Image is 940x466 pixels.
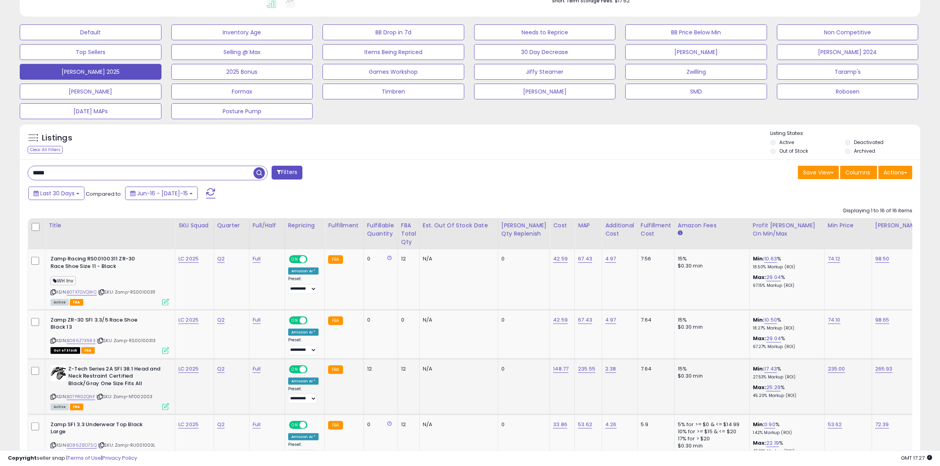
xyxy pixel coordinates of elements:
[753,439,767,447] b: Max:
[367,365,392,372] div: 12
[306,366,319,372] span: OFF
[749,218,824,249] th: The percentage added to the cost of goods (COGS) that forms the calculator for Min & Max prices.
[8,455,137,462] div: seller snap | |
[605,221,634,238] div: Additional Cost
[28,187,84,200] button: Last 30 Days
[288,337,319,355] div: Preset:
[875,316,889,324] a: 98.65
[328,421,343,430] small: FBA
[578,421,592,429] a: 53.62
[288,442,319,460] div: Preset:
[253,221,281,230] div: Full/Half
[875,421,889,429] a: 72.39
[605,365,616,373] a: 2.38
[171,64,313,80] button: 2025 Bonus
[678,316,743,324] div: 15%
[625,84,767,99] button: SMD
[137,189,188,197] span: Jun-16 - [DATE]-15
[288,221,322,230] div: Repricing
[578,365,595,373] a: 235.55
[171,84,313,99] button: Formax
[828,365,845,373] a: 235.00
[753,221,821,238] div: Profit [PERSON_NAME] on Min/Max
[605,316,616,324] a: 4.97
[678,435,743,442] div: 17% for > $20
[901,454,932,462] span: 2025-08-15 17:27 GMT
[753,440,818,454] div: %
[501,365,544,372] div: 0
[28,146,63,153] div: Clear All Filters
[328,221,360,230] div: Fulfillment
[678,372,743,380] div: $0.30 min
[641,316,668,324] div: 7.64
[67,337,96,344] a: B086Z7X9R3
[764,316,777,324] a: 10.50
[81,347,95,354] span: FBA
[753,384,767,391] b: Max:
[51,255,169,305] div: ASIN:
[86,190,122,198] span: Compared to:
[605,421,617,429] a: 4.26
[678,365,743,372] div: 15%
[753,374,818,380] p: 27.53% Markup (ROI)
[875,221,922,230] div: [PERSON_NAME]
[8,454,37,462] strong: Copyright
[328,316,343,325] small: FBA
[175,218,214,249] th: CSV column name: cust_attr_8_SKU Squad
[875,365,893,373] a: 265.93
[423,221,495,230] div: Est. Out Of Stock Date
[51,255,146,272] b: Zamp Racing RS00100311 ZR-30 Race Shoe Size 11 - Black
[288,268,319,275] div: Amazon AI *
[288,276,319,294] div: Preset:
[474,84,616,99] button: [PERSON_NAME]
[779,139,794,146] label: Active
[125,187,198,200] button: Jun-16 - [DATE]-15
[20,64,161,80] button: [PERSON_NAME] 2025
[67,289,97,296] a: B07X7GVQWC
[272,166,302,180] button: Filters
[217,221,246,230] div: Quarter
[753,264,818,270] p: 18.50% Markup (ROI)
[753,335,818,350] div: %
[553,365,569,373] a: 148.77
[423,316,492,324] p: N/A
[367,421,392,428] div: 0
[753,421,818,436] div: %
[367,255,392,262] div: 0
[401,316,413,324] div: 0
[68,454,101,462] a: Terms of Use
[20,44,161,60] button: Top Sellers
[20,24,161,40] button: Default
[171,103,313,119] button: Posture Pump
[474,44,616,60] button: 30 Day Decrease
[323,84,464,99] button: Timbren
[553,316,568,324] a: 42.59
[779,148,808,154] label: Out of Stock
[214,218,249,249] th: CSV column name: cust_attr_10_Quarter
[641,365,668,372] div: 7.64
[753,365,818,380] div: %
[217,365,225,373] a: Q2
[96,393,152,400] span: | SKU: Zamp-NT002003
[753,384,818,399] div: %
[328,365,343,374] small: FBA
[51,299,69,306] span: All listings currently available for purchase on Amazon
[753,283,818,288] p: 67.15% Markup (ROI)
[771,130,920,137] p: Listing States:
[828,255,841,263] a: 74.12
[854,148,875,154] label: Archived
[98,442,156,448] span: | SKU: Zamp-RU001003L
[766,273,781,281] a: 29.04
[753,393,818,399] p: 45.20% Markup (ROI)
[777,84,919,99] button: Robosen
[178,255,199,263] a: LC 2025
[605,255,616,263] a: 4.97
[217,255,225,263] a: Q2
[578,255,592,263] a: 67.43
[764,255,777,263] a: 10.63
[753,316,818,331] div: %
[553,255,568,263] a: 42.59
[423,365,492,372] p: N/A
[641,255,668,262] div: 7.56
[753,316,765,324] b: Min:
